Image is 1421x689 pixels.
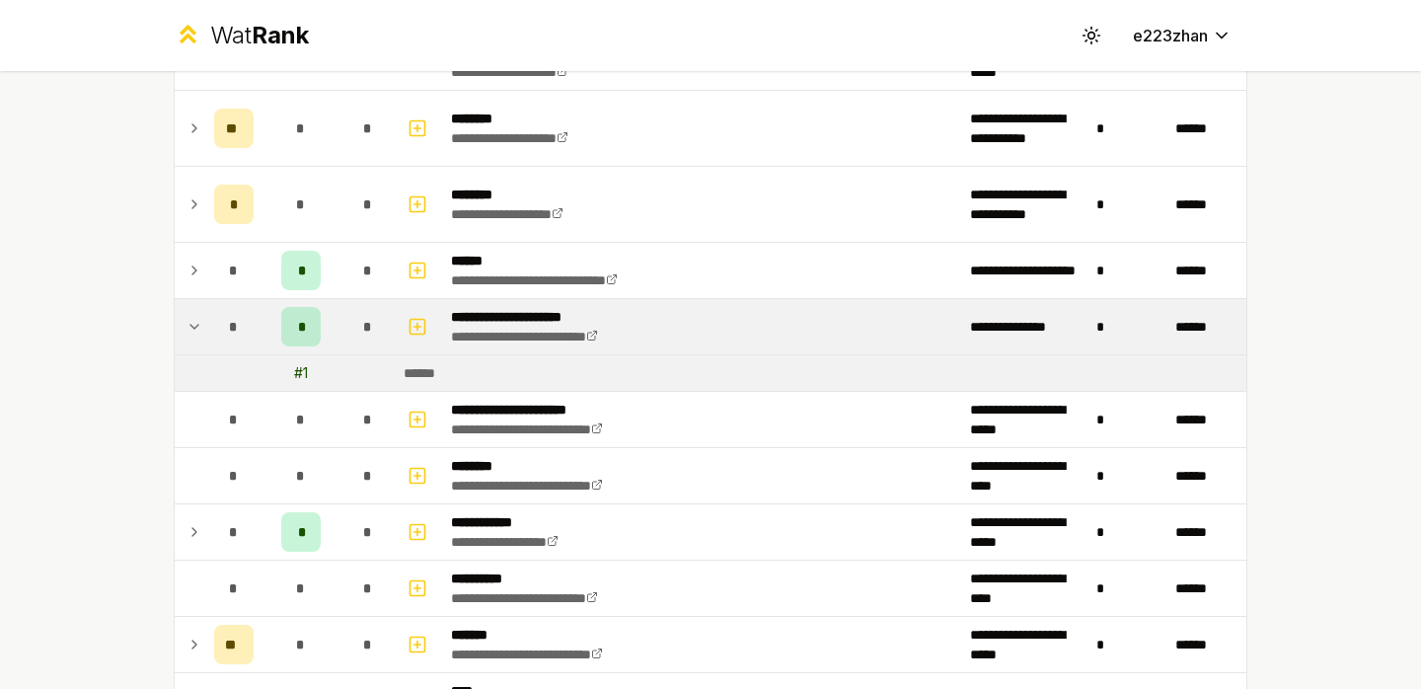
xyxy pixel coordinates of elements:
[294,363,308,383] div: # 1
[1117,18,1247,53] button: e223zhan
[1133,24,1208,47] span: e223zhan
[252,21,309,49] span: Rank
[210,20,309,51] div: Wat
[174,20,309,51] a: WatRank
